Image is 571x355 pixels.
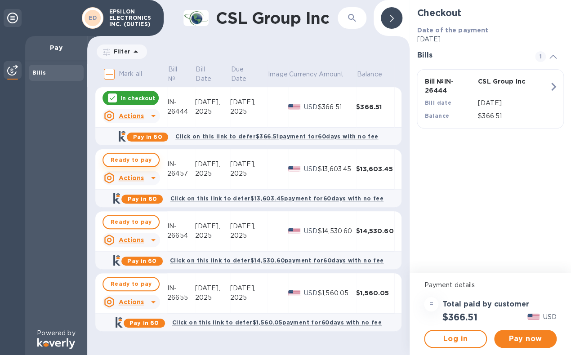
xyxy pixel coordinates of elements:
p: Powered by [37,328,75,338]
div: [DATE], [195,160,230,169]
b: Click on this link to defer $13,603.45 payment for 60 days with no fee [170,195,383,202]
div: [DATE], [230,98,268,107]
b: Click on this link to defer $1,560.05 payment for 60 days with no fee [172,319,382,326]
button: Pay now [494,330,557,348]
p: In checkout [120,94,155,102]
img: Logo [37,338,75,349]
b: Bill date [424,99,451,106]
div: [DATE], [230,284,268,293]
p: Bill № [168,65,183,84]
p: Due Date [231,65,254,84]
span: Log in [432,333,478,344]
p: Currency [289,70,317,79]
p: USD [304,226,318,236]
b: Click on this link to defer $14,530.60 payment for 60 days with no fee [170,257,384,264]
h3: Bills [417,51,524,60]
p: Mark all [119,69,142,79]
span: Balance [357,70,394,79]
button: Ready to pay [103,215,160,229]
b: Pay in 60 [128,195,157,202]
div: 2025 [195,293,230,302]
p: CSL Group Inc [478,77,528,86]
img: USD [527,314,540,320]
div: 2025 [230,169,268,178]
p: Image [268,70,288,79]
p: Bill № IN-26444 [424,77,474,95]
div: [DATE], [230,160,268,169]
div: IN-26655 [167,284,195,302]
p: Filter [110,48,130,55]
p: $366.51 [478,111,549,121]
span: 1 [535,51,546,62]
p: [DATE] [478,98,549,108]
span: Bill № [168,65,194,84]
div: $1,560.05 [356,288,394,297]
p: Bill Date [196,65,218,84]
button: Ready to pay [103,153,160,167]
img: USD [288,290,300,296]
b: ED [89,14,97,21]
img: USD [288,104,300,110]
p: [DATE] [417,35,564,44]
button: Ready to pay [103,277,160,291]
p: USD [304,102,318,112]
div: $14,530.60 [318,226,356,236]
p: Payment details [424,280,557,290]
button: Bill №IN-26444CSL Group IncBill date[DATE]Balance$366.51 [417,69,564,129]
b: Balance [424,112,449,119]
h2: Checkout [417,7,564,18]
h2: $366.51 [442,311,477,323]
div: IN-26654 [167,222,195,240]
b: Bills [32,69,46,76]
span: Ready to pay [111,279,152,289]
div: 2025 [195,231,230,240]
div: [DATE], [195,284,230,293]
span: Pay now [501,333,549,344]
p: USD [543,312,557,322]
p: USD [304,288,318,298]
img: USD [288,166,300,172]
div: $1,560.05 [318,288,356,298]
p: USD [304,164,318,174]
div: $13,603.45 [356,164,394,173]
div: IN-26444 [167,98,195,116]
h1: CSL Group Inc [216,9,338,27]
button: Log in [424,330,486,348]
div: 2025 [230,107,268,116]
b: Date of the payment [417,27,488,34]
p: Balance [357,70,382,79]
p: EPSILON ELECTRONICS INC. (DUTIES) [109,9,154,27]
p: Amount [319,70,344,79]
b: Pay in 60 [133,133,162,140]
div: $366.51 [318,102,356,112]
b: Pay in 60 [127,257,156,264]
b: Click on this link to defer $366.51 payment for 60 days with no fee [175,133,378,140]
div: 2025 [230,231,268,240]
u: Actions [118,236,144,244]
div: $14,530.60 [356,226,394,235]
div: $13,603.45 [318,164,356,174]
span: Bill Date [196,65,229,84]
u: Actions [118,174,144,182]
span: Ready to pay [111,155,152,165]
h3: Total paid by customer [442,300,529,309]
div: [DATE], [195,98,230,107]
div: $366.51 [356,102,394,111]
div: 2025 [195,169,230,178]
div: 2025 [195,107,230,116]
b: Pay in 60 [129,319,159,326]
img: USD [288,228,300,234]
div: [DATE], [195,222,230,231]
div: [DATE], [230,222,268,231]
u: Actions [118,112,144,120]
u: Actions [118,298,144,306]
div: = [424,297,438,311]
span: Ready to pay [111,217,152,227]
div: IN-26457 [167,160,195,178]
span: Amount [319,70,356,79]
span: Due Date [231,65,266,84]
div: 2025 [230,293,268,302]
p: Pay [32,43,80,52]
